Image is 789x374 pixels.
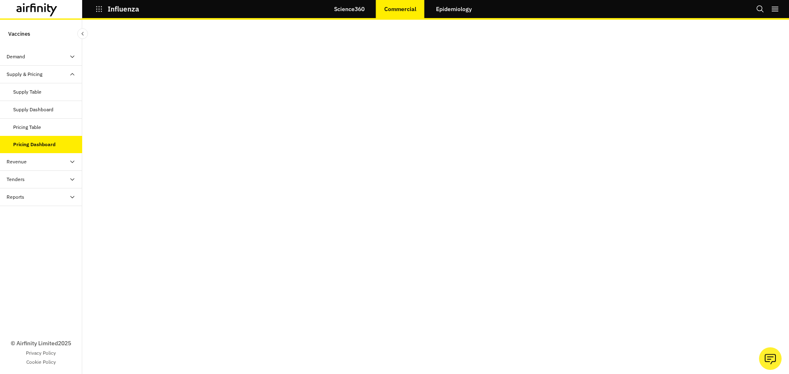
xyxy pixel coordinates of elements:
[7,53,25,60] div: Demand
[26,349,56,357] a: Privacy Policy
[95,2,139,16] button: Influenza
[13,141,55,148] div: Pricing Dashboard
[759,347,782,370] button: Ask our analysts
[7,176,25,183] div: Tenders
[13,124,41,131] div: Pricing Table
[13,106,53,113] div: Supply Dashboard
[77,28,88,39] button: Close Sidebar
[8,26,30,41] p: Vaccines
[384,6,416,12] p: Commercial
[11,339,71,348] p: © Airfinity Limited 2025
[756,2,764,16] button: Search
[7,158,27,165] div: Revenue
[13,88,42,96] div: Supply Table
[7,71,42,78] div: Supply & Pricing
[7,193,24,201] div: Reports
[108,5,139,13] p: Influenza
[26,358,56,366] a: Cookie Policy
